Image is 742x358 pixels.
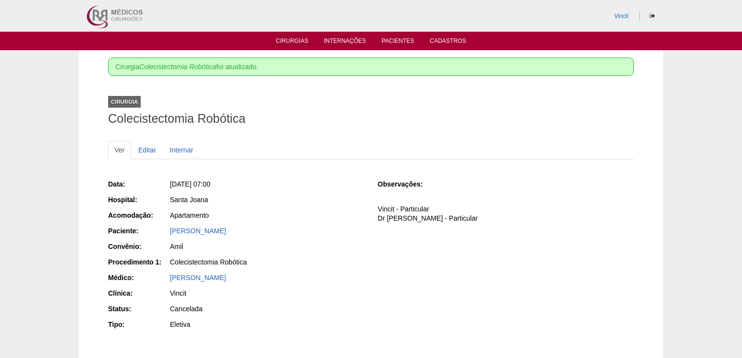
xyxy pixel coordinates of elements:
a: Pacientes [382,38,414,47]
div: Tipo: [108,320,169,329]
div: Convênio: [108,242,169,251]
a: Internar [164,141,200,159]
div: Observações: [378,179,439,189]
i: Sair [649,13,655,19]
div: Cirurgia foi atualizado. [108,57,634,76]
span: [DATE] 07:00 [170,180,210,188]
div: Data: [108,179,169,189]
div: Procedimento 1: [108,257,169,267]
div: Status: [108,304,169,314]
a: Cadastros [430,38,466,47]
div: Paciente: [108,226,169,236]
a: Cirurgias [276,38,309,47]
div: Médico: [108,273,169,283]
em: Colecistectomia Robótica [139,63,216,71]
div: Cancelada [170,304,364,314]
div: Santa Joana [170,195,364,205]
div: Apartamento [170,210,364,220]
div: Acomodação: [108,210,169,220]
a: [PERSON_NAME] [170,274,226,282]
div: Amil [170,242,364,251]
div: Cirurgia [108,96,141,108]
a: Ver [108,141,131,159]
div: Colecistectomia Robótica [170,257,364,267]
a: Vincit [614,13,629,19]
div: Clínica: [108,288,169,298]
div: Vincit [170,288,364,298]
a: Editar [132,141,163,159]
div: Hospital: [108,195,169,205]
div: Eletiva [170,320,364,329]
p: Vincit - Particular Dr [PERSON_NAME] - Particular [378,205,634,223]
a: Internações [324,38,366,47]
h1: Colecistectomia Robótica [108,113,634,125]
a: [PERSON_NAME] [170,227,226,235]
